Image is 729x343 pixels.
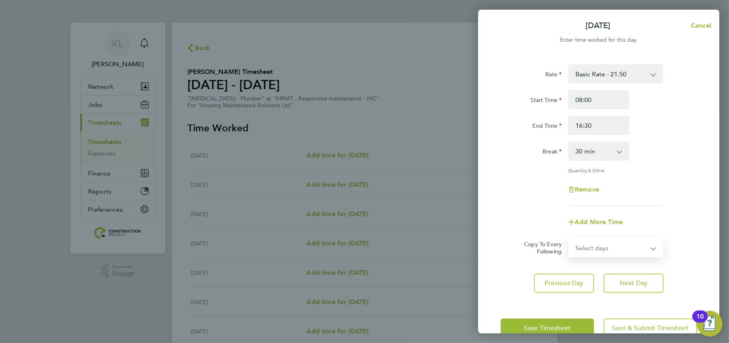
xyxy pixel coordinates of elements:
[688,22,711,29] span: Cancel
[530,96,562,106] label: Start Time
[678,18,719,34] button: Cancel
[532,122,562,132] label: End Time
[604,274,663,293] button: Next Day
[612,324,688,332] span: Save & Submit Timesheet
[568,116,629,135] input: E.g. 18:00
[478,35,719,45] div: Enter time worked for this day.
[697,311,723,337] button: Open Resource Center, 10 new notifications
[545,71,562,80] label: Rate
[620,279,647,287] span: Next Day
[575,218,623,226] span: Add More Time
[545,279,583,287] span: Previous Day
[604,318,697,338] button: Save & Submit Timesheet
[542,148,562,157] label: Break
[534,274,594,293] button: Previous Day
[524,324,571,332] span: Save Timesheet
[568,90,629,109] input: E.g. 08:00
[568,186,599,193] button: Remove
[568,219,623,225] button: Add More Time
[501,318,594,338] button: Save Timesheet
[696,316,704,327] div: 10
[588,167,598,174] span: 8.00
[517,241,562,255] label: Copy To Every Following
[575,186,599,193] span: Remove
[586,20,611,31] p: [DATE]
[568,167,663,174] div: Quantity: hrs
